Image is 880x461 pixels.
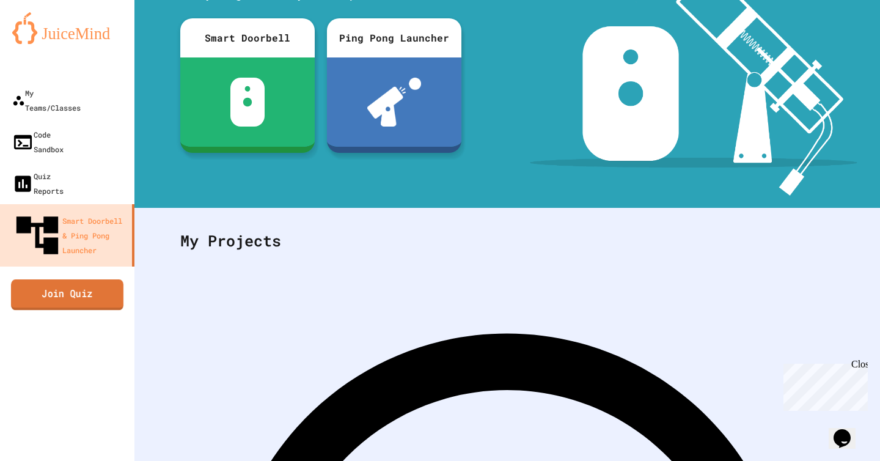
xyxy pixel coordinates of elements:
[12,210,127,260] div: Smart Doorbell & Ping Pong Launcher
[230,78,265,127] img: sdb-white.svg
[12,12,122,44] img: logo-orange.svg
[779,359,868,411] iframe: chat widget
[12,169,64,198] div: Quiz Reports
[12,86,81,115] div: My Teams/Classes
[327,18,461,57] div: Ping Pong Launcher
[168,217,846,265] div: My Projects
[11,279,123,310] a: Join Quiz
[12,127,64,157] div: Code Sandbox
[180,18,315,57] div: Smart Doorbell
[829,412,868,449] iframe: chat widget
[367,78,422,127] img: ppl-with-ball.png
[5,5,84,78] div: Chat with us now!Close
